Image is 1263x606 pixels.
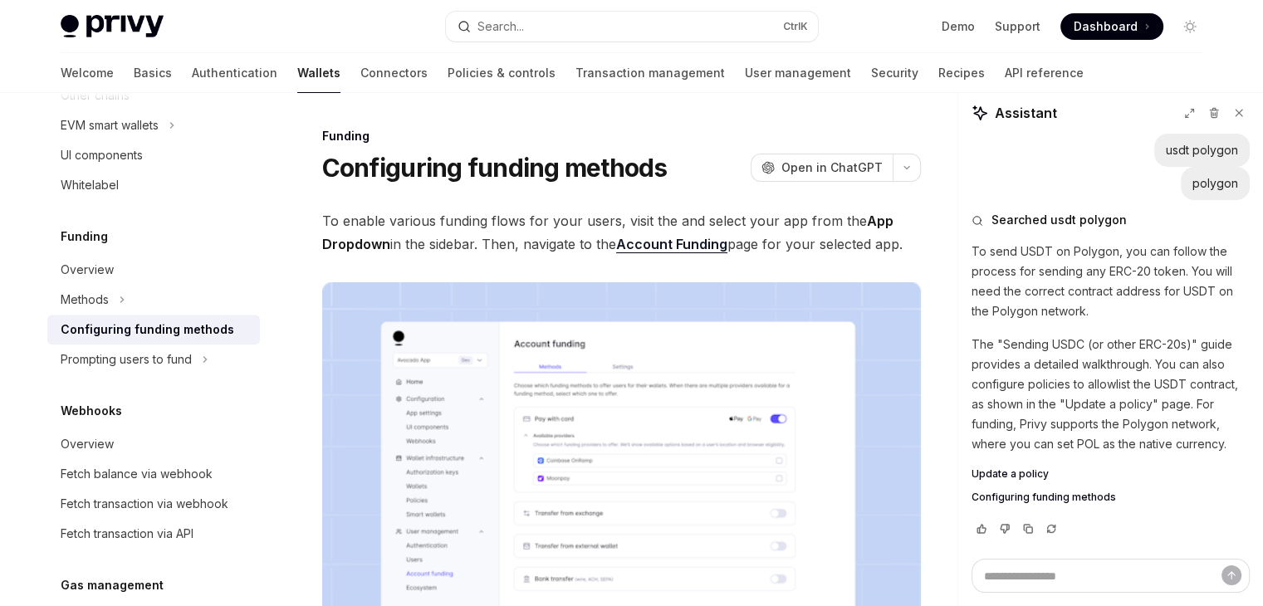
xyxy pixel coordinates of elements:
button: Toggle EVM smart wallets section [47,110,260,140]
div: Funding [322,128,921,144]
p: The "Sending USDC (or other ERC-20s)" guide provides a detailed walkthrough. You can also configu... [972,335,1250,454]
a: Fetch balance via webhook [47,459,260,489]
span: Configuring funding methods [972,491,1116,504]
button: Searched usdt polygon [972,212,1250,228]
a: Whitelabel [47,170,260,200]
textarea: Ask a question... [972,559,1250,594]
a: Fetch transaction via API [47,519,260,549]
div: Methods [61,290,109,310]
div: EVM smart wallets [61,115,159,135]
div: polygon [1192,175,1238,192]
div: Overview [61,260,114,280]
a: Transaction management [575,53,725,93]
button: Open in ChatGPT [751,154,893,182]
img: light logo [61,15,164,38]
a: Wallets [297,53,340,93]
div: UI components [61,145,143,165]
button: Reload last chat [1041,520,1061,537]
button: Copy chat response [1018,520,1038,537]
a: Configuring funding methods [47,315,260,345]
h5: Webhooks [61,401,122,421]
div: Whitelabel [61,175,119,195]
button: Vote that response was not good [995,520,1015,537]
a: Connectors [360,53,428,93]
a: Policies & controls [448,53,556,93]
div: Prompting users to fund [61,349,192,369]
span: To enable various funding flows for your users, visit the and select your app from the in the sid... [322,209,921,256]
button: Open search [446,12,818,42]
a: Basics [134,53,172,93]
a: Support [995,18,1040,35]
h1: Configuring funding methods [322,153,668,183]
a: API reference [1005,53,1084,93]
div: Fetch transaction via API [61,524,193,544]
button: Toggle dark mode [1177,13,1203,40]
div: Overview [61,434,114,454]
div: usdt polygon [1166,142,1238,159]
a: Authentication [192,53,277,93]
span: Ctrl K [783,20,808,33]
button: Vote that response was good [972,520,991,537]
button: Toggle Prompting users to fund section [47,345,260,374]
a: User management [745,53,851,93]
a: Welcome [61,53,114,93]
a: Dashboard [1060,13,1163,40]
span: Dashboard [1074,18,1138,35]
a: Fetch transaction via webhook [47,489,260,519]
p: To send USDT on Polygon, you can follow the process for sending any ERC-20 token. You will need t... [972,242,1250,321]
span: Update a policy [972,467,1049,481]
a: Update a policy [972,467,1250,481]
div: Fetch balance via webhook [61,464,213,484]
h5: Funding [61,227,108,247]
a: Account Funding [616,236,727,253]
a: Overview [47,255,260,285]
span: Searched usdt polygon [991,212,1127,228]
span: Open in ChatGPT [781,159,883,176]
div: Search... [477,17,524,37]
span: Assistant [995,103,1057,123]
button: Send message [1221,565,1241,585]
a: Recipes [938,53,985,93]
div: Configuring funding methods [61,320,234,340]
a: UI components [47,140,260,170]
a: Overview [47,429,260,459]
div: Fetch transaction via webhook [61,494,228,514]
h5: Gas management [61,575,164,595]
a: Configuring funding methods [972,491,1250,504]
a: Demo [942,18,975,35]
button: Toggle Methods section [47,285,260,315]
a: Security [871,53,918,93]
